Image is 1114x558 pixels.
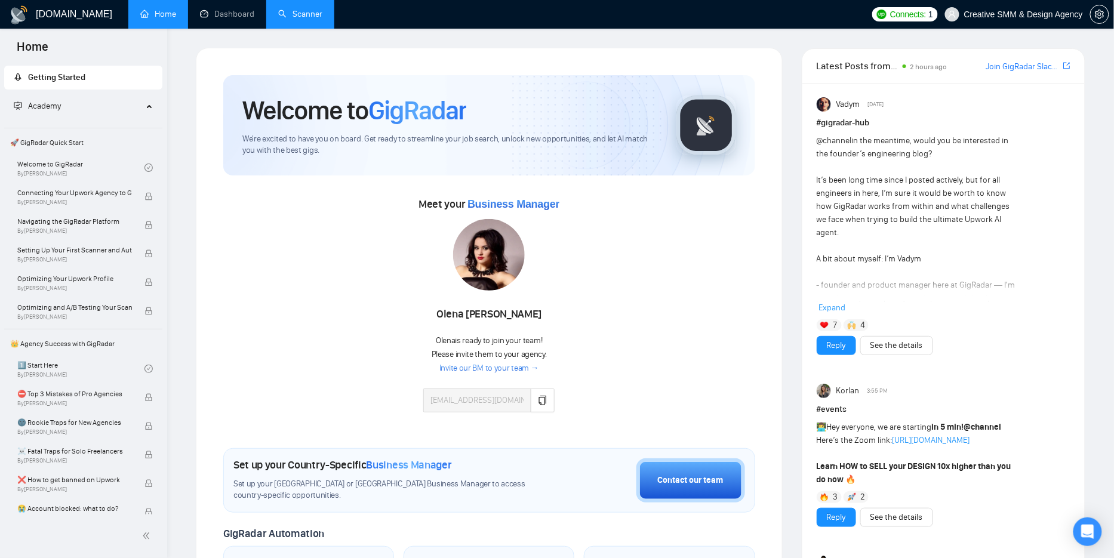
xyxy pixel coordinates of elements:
span: Home [7,38,58,63]
a: dashboardDashboard [200,9,254,19]
span: Academy [28,101,61,111]
span: Meet your [418,198,559,211]
span: By [PERSON_NAME] [17,285,132,292]
span: rocket [14,73,22,81]
span: By [PERSON_NAME] [17,199,132,206]
span: By [PERSON_NAME] [17,313,132,320]
h1: # events [817,403,1070,416]
a: Invite our BM to your team → [439,363,539,374]
span: 7 [833,319,838,331]
button: Reply [817,508,856,527]
img: 🚀 [848,493,856,501]
button: Contact our team [636,458,745,502]
button: setting [1090,5,1109,24]
strong: Learn HOW to SELL your DESIGN 10x higher than you do now [817,461,1011,485]
span: 2 [860,491,865,503]
button: Reply [817,336,856,355]
img: upwork-logo.png [877,10,887,19]
span: ❌ How to get banned on Upwork [17,474,132,486]
span: 1 [928,8,933,21]
span: Connecting Your Upwork Agency to GigRadar [17,187,132,199]
span: Connects: [890,8,926,21]
span: 2 hours ago [910,63,947,71]
span: 4 [860,319,865,331]
span: GigRadar [368,94,466,127]
h1: # gigradar-hub [817,116,1070,130]
img: 🔥 [820,493,829,501]
div: Olena [PERSON_NAME] [423,304,555,325]
a: 1️⃣ Start HereBy[PERSON_NAME] [17,356,144,382]
span: @channel [964,422,1002,432]
h1: Set up your Country-Specific [233,458,452,471]
img: Korlan [817,384,831,398]
span: By [PERSON_NAME] [17,400,132,407]
img: gigradar-logo.png [676,95,736,155]
span: By [PERSON_NAME] [17,486,132,493]
span: user [948,10,956,19]
span: GigRadar Automation [223,527,324,540]
span: 👑 Agency Success with GigRadar [5,332,161,356]
span: lock [144,479,153,488]
span: export [1063,61,1070,70]
a: Welcome to GigRadarBy[PERSON_NAME] [17,155,144,181]
a: See the details [870,511,923,524]
img: Vadym [817,97,831,112]
span: fund-projection-screen [14,101,22,110]
span: Setting Up Your First Scanner and Auto-Bidder [17,244,132,256]
span: Set up your [GEOGRAPHIC_DATA] or [GEOGRAPHIC_DATA] Business Manager to access country-specific op... [233,479,540,501]
img: 🙌 [848,321,856,329]
img: 1687085466861-263.jpg [453,219,525,291]
span: ⛔ Top 3 Mistakes of Pro Agencies [17,388,132,400]
span: lock [144,393,153,402]
span: check-circle [144,164,153,172]
span: 🌚 Rookie Traps for New Agencies [17,417,132,428]
span: 🚀 GigRadar Quick Start [5,131,161,155]
a: Reply [827,511,846,524]
span: Optimizing and A/B Testing Your Scanner for Better Results [17,301,132,313]
span: lock [144,249,153,258]
span: lock [144,451,153,459]
span: Business Manager [467,198,559,210]
div: in the meantime, would you be interested in the founder’s engineering blog? It’s been long time s... [817,134,1020,489]
span: 3:55 PM [867,386,888,396]
span: lock [144,221,153,229]
span: ☠️ Fatal Traps for Solo Freelancers [17,445,132,457]
span: Business Manager [367,458,452,471]
span: Latest Posts from the GigRadar Community [817,58,900,73]
span: 😭 Account blocked: what to do? [17,502,132,514]
div: Hey everyone, we are starting Here’s the Zoom link: [817,421,1020,486]
span: Please invite them to your agency. [432,349,547,359]
span: lock [144,278,153,286]
span: setting [1091,10,1109,19]
a: [URL][DOMAIN_NAME] [893,435,970,445]
a: searchScanner [278,9,322,19]
span: Korlan [836,384,859,397]
span: check-circle [144,365,153,373]
h1: Welcome to [242,94,466,127]
span: [DATE] [867,99,884,110]
span: lock [144,192,153,201]
button: See the details [860,508,933,527]
span: lock [144,422,153,430]
span: By [PERSON_NAME] [17,227,132,235]
span: Expand [819,303,846,313]
span: double-left [142,530,154,542]
img: ❤️ [820,321,829,329]
span: 3 [833,491,838,503]
a: setting [1090,10,1109,19]
img: logo [10,5,29,24]
button: See the details [860,336,933,355]
a: homeHome [140,9,176,19]
span: Navigating the GigRadar Platform [17,215,132,227]
span: By [PERSON_NAME] [17,256,132,263]
div: Contact our team [658,474,724,487]
span: lock [144,307,153,315]
span: @channel [817,135,852,146]
span: We're excited to have you on board. Get ready to streamline your job search, unlock new opportuni... [242,134,657,156]
span: 👨‍💻 [817,422,827,432]
a: export [1063,60,1070,72]
span: copy [538,396,547,405]
span: Vadym [836,98,860,111]
span: By [PERSON_NAME] [17,428,132,436]
button: copy [531,389,555,412]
